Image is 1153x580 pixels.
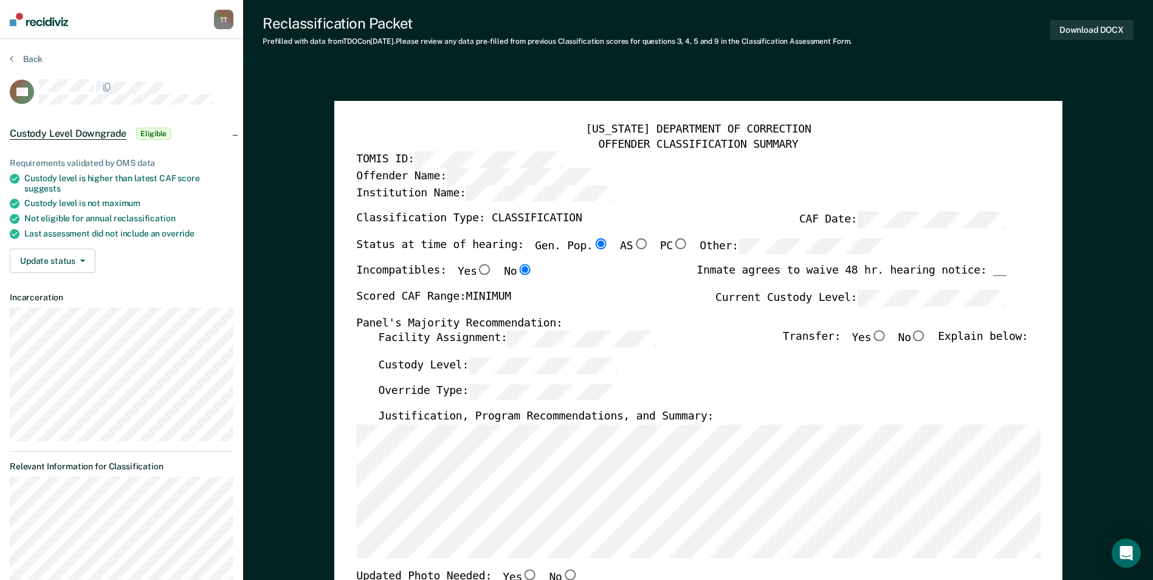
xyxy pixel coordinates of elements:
[507,331,656,347] input: Facility Assignment:
[356,185,614,201] label: Institution Name:
[477,264,492,275] input: Yes
[562,569,577,580] input: No
[356,152,563,168] label: TOMIS ID:
[102,198,140,208] span: maximum
[1050,20,1134,40] button: Download DOCX
[593,238,608,249] input: Gen. Pop.
[378,331,656,347] label: Facility Assignment:
[356,290,511,306] label: Scored CAF Range: MINIMUM
[356,238,887,265] div: Status at time of hearing:
[783,331,1028,357] div: Transfer: Explain below:
[356,123,1040,137] div: [US_STATE] DEPARTMENT OF CORRECTION
[715,290,1006,306] label: Current Custody Level:
[414,152,563,168] input: TOMIS ID:
[263,15,852,32] div: Reclassification Packet
[898,331,926,347] label: No
[700,238,887,255] label: Other:
[24,229,233,239] div: Last assessment did not include an
[852,331,887,347] label: Yes
[10,461,233,472] dt: Relevant Information for Classification
[10,54,43,64] button: Back
[697,264,1006,290] div: Inmate agrees to waive 48 hr. hearing notice: __
[24,173,233,194] div: Custody level is higher than latest CAF score
[263,37,852,46] div: Prefilled with data from TDOC on [DATE] . Please review any data pre-filled from previous Classif...
[522,569,538,580] input: Yes
[458,264,493,280] label: Yes
[466,185,614,201] input: Institution Name:
[24,198,233,209] div: Custody level is not
[469,357,618,374] input: Custody Level:
[136,128,171,140] span: Eligible
[10,249,95,273] button: Update status
[214,10,233,29] button: TT
[857,290,1006,306] input: Current Custody Level:
[378,410,714,425] label: Justification, Program Recommendations, and Summary:
[799,212,1006,228] label: CAF Date:
[24,184,61,193] span: suggests
[911,331,927,342] input: No
[356,316,1006,331] div: Panel's Majority Recommendation:
[162,229,194,238] span: override
[469,384,618,400] input: Override Type:
[356,137,1040,152] div: OFFENDER CLASSIFICATION SUMMARY
[620,238,649,255] label: AS
[535,238,609,255] label: Gen. Pop.
[10,292,233,303] dt: Incarceration
[356,212,582,228] label: Classification Type: CLASSIFICATION
[214,10,233,29] div: T T
[378,357,618,374] label: Custody Level:
[446,168,595,185] input: Offender Name:
[356,264,532,290] div: Incompatibles:
[504,264,532,280] label: No
[378,384,618,400] label: Override Type:
[517,264,532,275] input: No
[871,331,887,342] input: Yes
[356,168,596,185] label: Offender Name:
[114,213,176,223] span: reclassification
[659,238,688,255] label: PC
[1112,539,1141,568] div: Open Intercom Messenger
[738,238,887,255] input: Other:
[10,13,68,26] img: Recidiviz
[857,212,1006,228] input: CAF Date:
[673,238,689,249] input: PC
[24,213,233,224] div: Not eligible for annual
[633,238,649,249] input: AS
[10,158,233,168] div: Requirements validated by OMS data
[10,128,126,140] span: Custody Level Downgrade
